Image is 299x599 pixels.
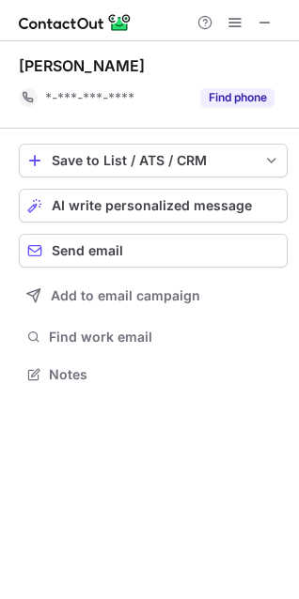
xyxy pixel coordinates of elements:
[19,189,288,223] button: AI write personalized message
[19,144,288,177] button: save-profile-one-click
[19,279,288,313] button: Add to email campaign
[49,329,280,346] span: Find work email
[49,366,280,383] span: Notes
[19,324,288,350] button: Find work email
[19,56,145,75] div: [PERSON_NAME]
[51,288,200,303] span: Add to email campaign
[52,198,252,213] span: AI write personalized message
[19,11,132,34] img: ContactOut v5.3.10
[52,153,255,168] div: Save to List / ATS / CRM
[19,361,288,388] button: Notes
[52,243,123,258] span: Send email
[19,234,288,268] button: Send email
[200,88,275,107] button: Reveal Button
